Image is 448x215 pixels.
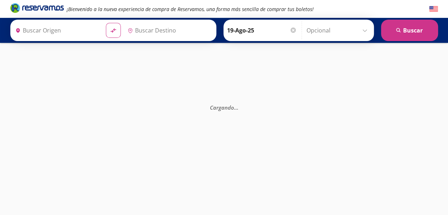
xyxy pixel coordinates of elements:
a: Brand Logo [10,2,64,15]
span: . [234,104,236,111]
input: Buscar Origen [12,21,100,39]
span: . [237,104,238,111]
button: English [429,5,438,14]
em: Cargando [210,104,238,111]
em: ¡Bienvenido a la nueva experiencia de compra de Reservamos, una forma más sencilla de comprar tus... [67,6,314,12]
i: Brand Logo [10,2,64,13]
span: . [236,104,237,111]
button: Buscar [381,20,438,41]
input: Opcional [307,21,370,39]
input: Buscar Destino [125,21,212,39]
input: Elegir Fecha [227,21,297,39]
